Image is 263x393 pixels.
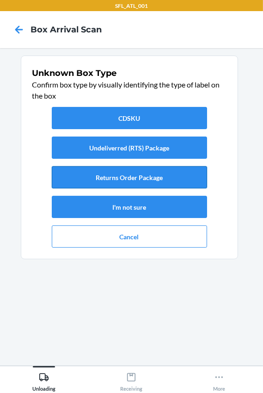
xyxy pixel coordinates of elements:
[32,79,226,101] p: Confirm box type by visually identifying the type of label on the box
[32,368,55,392] div: Unloading
[213,368,225,392] div: More
[31,24,102,36] h4: Box Arrival Scan
[52,196,207,218] button: I'm not sure
[52,107,207,129] button: CDSKU
[52,137,207,159] button: Undeliverred (RTS) Package
[115,2,148,10] p: SFL_ATL_001
[52,166,207,188] button: Returns Order Package
[88,366,176,392] button: Receiving
[175,366,263,392] button: More
[120,368,142,392] div: Receiving
[52,225,207,248] button: Cancel
[32,67,226,79] h1: Unknown Box Type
